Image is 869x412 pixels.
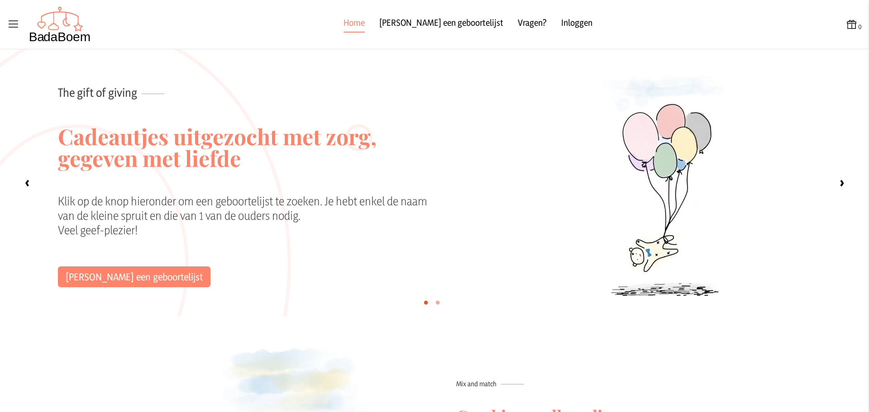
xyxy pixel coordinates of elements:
button: 0 [845,18,862,31]
label: • [423,293,429,311]
a: [PERSON_NAME] een geboortelijst [379,16,503,33]
a: Home [344,16,365,33]
h2: Cadeautjes uitgezocht met zorg, gegeven met liefde [58,100,436,194]
div: Klik op de knop hieronder om een geboortelijst te zoeken. Je hebt enkel de naam van de kleine spr... [58,194,436,266]
img: Badaboem [29,6,91,43]
label: • [434,293,441,311]
p: Mix and match [456,379,673,388]
p: The gift of giving [58,49,436,100]
a: [PERSON_NAME] een geboortelijst [58,266,210,287]
a: Vragen? [518,16,547,33]
label: › [833,174,851,192]
a: Inloggen [561,16,592,33]
label: ‹ [18,174,36,192]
